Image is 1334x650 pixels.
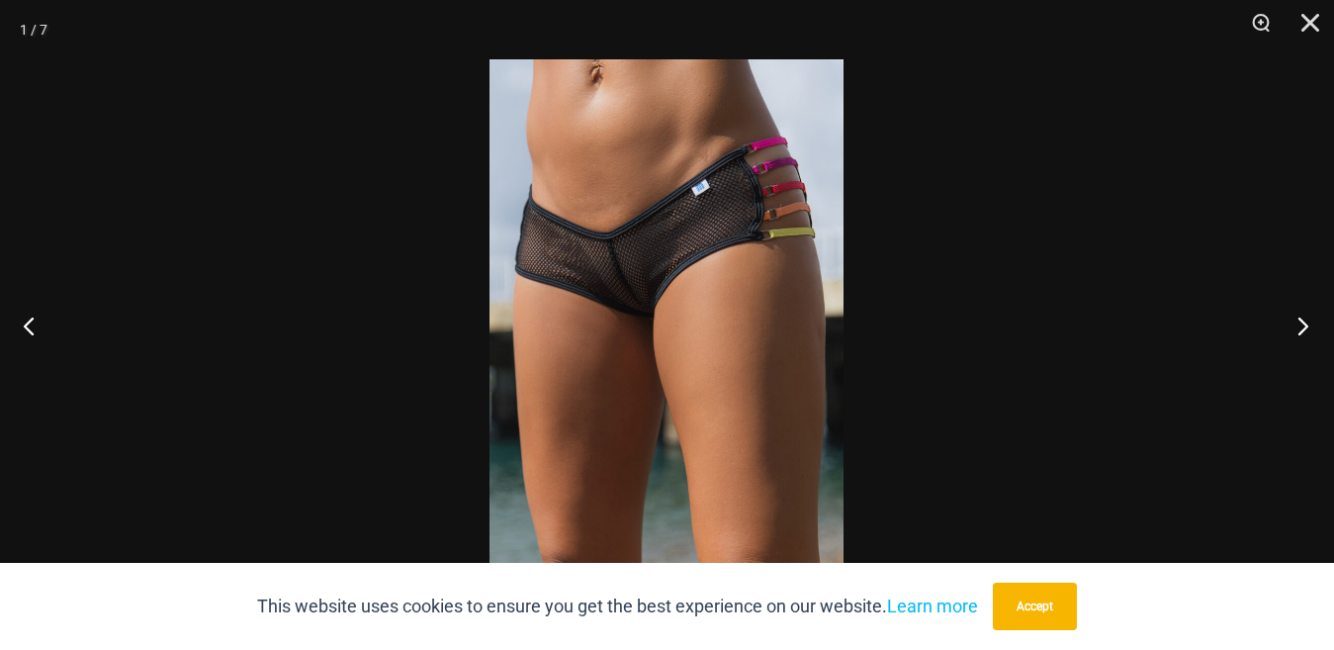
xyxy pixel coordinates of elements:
img: Slip Stream Black Multi 5024 Shorts 0 [489,59,844,591]
p: This website uses cookies to ensure you get the best experience on our website. [257,592,978,621]
button: Next [1260,276,1334,375]
button: Accept [993,583,1077,630]
div: 1 / 7 [20,15,47,45]
a: Learn more [887,596,978,616]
